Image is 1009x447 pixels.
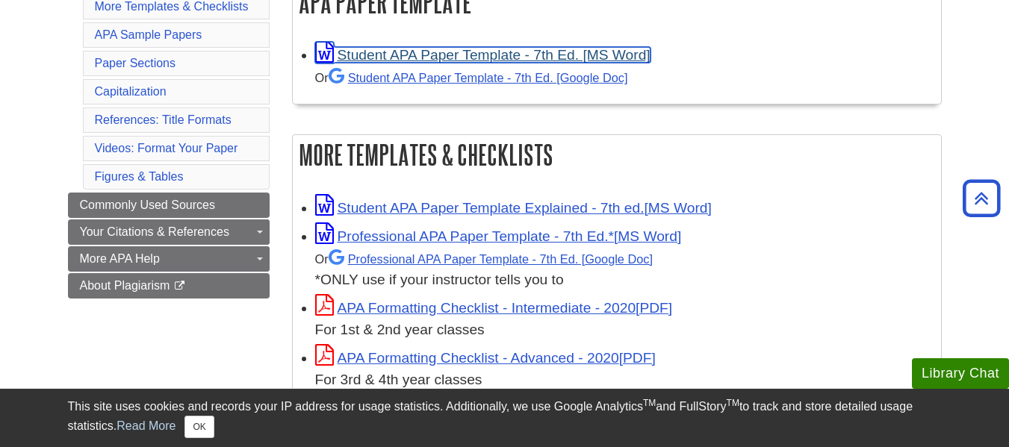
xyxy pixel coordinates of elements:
[68,219,270,245] a: Your Citations & References
[80,252,160,265] span: More APA Help
[315,300,673,316] a: Link opens in new window
[329,252,653,266] a: Professional APA Paper Template - 7th Ed.
[912,358,1009,389] button: Library Chat
[315,319,934,341] div: For 1st & 2nd year classes
[293,135,941,175] h2: More Templates & Checklists
[80,279,170,292] span: About Plagiarism
[80,225,229,238] span: Your Citations & References
[68,193,270,218] a: Commonly Used Sources
[315,248,934,292] div: *ONLY use if your instructor tells you to
[68,273,270,298] a: About Plagiarism
[315,350,656,366] a: Link opens in new window
[727,398,739,408] sup: TM
[95,57,176,69] a: Paper Sections
[68,398,942,438] div: This site uses cookies and records your IP address for usage statistics. Additionally, we use Goo...
[315,369,934,391] div: For 3rd & 4th year classes
[80,199,215,211] span: Commonly Used Sources
[95,142,238,154] a: Videos: Format Your Paper
[95,28,202,41] a: APA Sample Papers
[315,47,651,63] a: Link opens in new window
[95,170,184,183] a: Figures & Tables
[315,71,628,84] small: Or
[957,188,1005,208] a: Back to Top
[173,281,186,291] i: This link opens in a new window
[315,228,682,244] a: Link opens in new window
[184,416,214,438] button: Close
[329,71,628,84] a: Student APA Paper Template - 7th Ed. [Google Doc]
[117,419,176,432] a: Read More
[315,252,653,266] small: Or
[95,85,167,98] a: Capitalization
[68,246,270,272] a: More APA Help
[643,398,656,408] sup: TM
[315,200,712,216] a: Link opens in new window
[95,113,232,126] a: References: Title Formats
